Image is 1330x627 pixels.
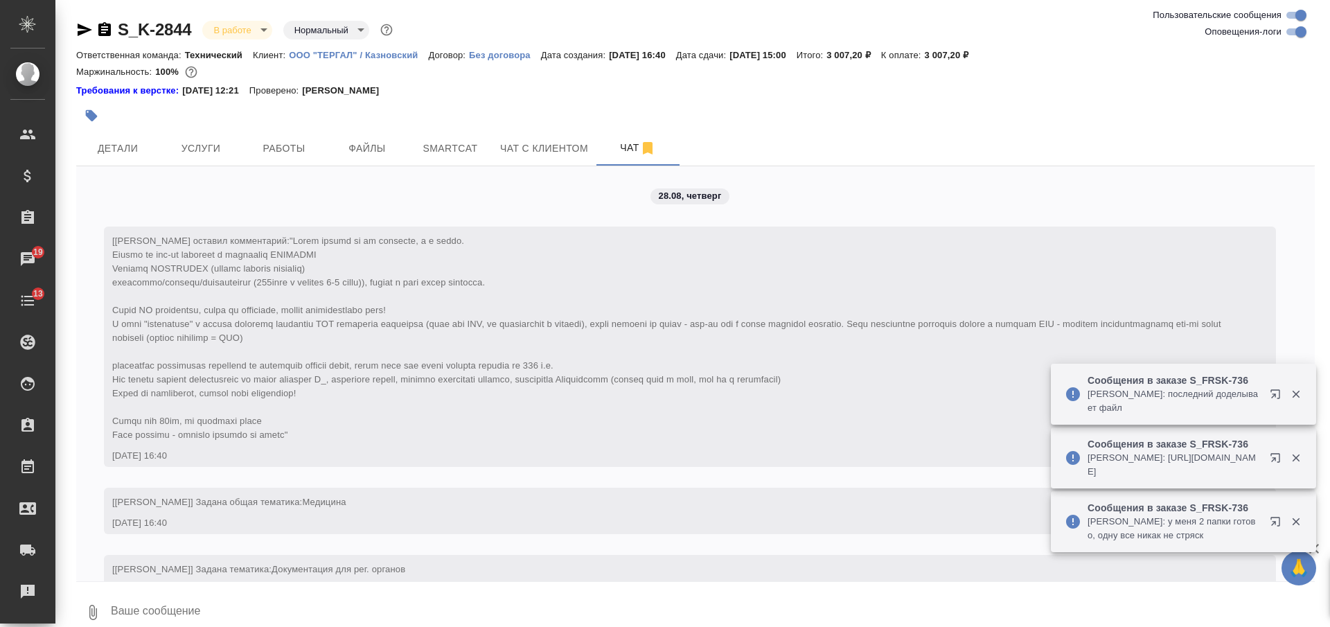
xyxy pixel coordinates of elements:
[676,50,729,60] p: Дата сдачи:
[290,24,353,36] button: Нормальный
[1088,501,1261,515] p: Сообщения в заказе S_FRSK-736
[76,84,182,98] a: Требования к верстке:
[1261,380,1295,414] button: Открыть в новой вкладке
[469,48,541,60] a: Без договора
[925,50,979,60] p: 3 007,20 ₽
[118,20,191,39] a: S_K-2844
[500,140,588,157] span: Чат с клиентом
[1088,387,1261,415] p: [PERSON_NAME]: последний доделывает файл
[253,50,289,60] p: Клиент:
[541,50,609,60] p: Дата создания:
[826,50,881,60] p: 3 007,20 ₽
[334,140,400,157] span: Файлы
[112,236,1224,440] span: "Lorem ipsumd si am consecte, a e seddo. Eiusmo te inc-ut laboreet d magnaaliq ENIMADMI Veniamq N...
[1282,452,1310,464] button: Закрыть
[302,497,346,507] span: Медицина
[76,100,107,131] button: Добавить тэг
[1261,444,1295,477] button: Открыть в новой вкладке
[76,84,182,98] div: Нажми, чтобы открыть папку с инструкцией
[729,50,797,60] p: [DATE] 15:00
[112,516,1227,530] div: [DATE] 16:40
[1153,8,1282,22] span: Пользовательские сообщения
[378,21,396,39] button: Доп статусы указывают на важность/срочность заказа
[85,140,151,157] span: Детали
[797,50,826,60] p: Итого:
[185,50,253,60] p: Технический
[1088,451,1261,479] p: [PERSON_NAME]: [URL][DOMAIN_NAME]
[302,84,389,98] p: [PERSON_NAME]
[659,189,722,203] p: 28.08, четверг
[25,245,51,259] span: 19
[1282,515,1310,528] button: Закрыть
[417,140,484,157] span: Smartcat
[639,140,656,157] svg: Отписаться
[1088,373,1261,387] p: Сообщения в заказе S_FRSK-736
[112,236,1224,440] span: [[PERSON_NAME] оставил комментарий:
[428,50,469,60] p: Договор:
[25,287,51,301] span: 13
[76,50,185,60] p: Ответственная команда:
[209,24,255,36] button: В работе
[249,84,303,98] p: Проверено:
[251,140,317,157] span: Работы
[112,564,405,574] span: [[PERSON_NAME]] Задана тематика:
[1261,508,1295,541] button: Открыть в новой вкладке
[76,21,93,38] button: Скопировать ссылку для ЯМессенджера
[881,50,925,60] p: К оплате:
[272,564,405,574] span: Документация для рег. органов
[605,139,671,157] span: Чат
[112,497,346,507] span: [[PERSON_NAME]] Задана общая тематика:
[283,21,369,39] div: В работе
[609,50,676,60] p: [DATE] 16:40
[112,449,1227,463] div: [DATE] 16:40
[1088,437,1261,451] p: Сообщения в заказе S_FRSK-736
[3,283,52,318] a: 13
[168,140,234,157] span: Услуги
[76,67,155,77] p: Маржинальность:
[1282,388,1310,400] button: Закрыть
[182,84,249,98] p: [DATE] 12:21
[202,21,272,39] div: В работе
[1205,25,1282,39] span: Оповещения-логи
[469,50,541,60] p: Без договора
[289,48,428,60] a: ООО "ТЕРГАЛ" / Казновский
[155,67,182,77] p: 100%
[182,63,200,81] button: 0.00 RUB;
[1088,515,1261,542] p: [PERSON_NAME]: у меня 2 папки готово, одну все никак не стряск
[3,242,52,276] a: 19
[96,21,113,38] button: Скопировать ссылку
[289,50,428,60] p: ООО "ТЕРГАЛ" / Казновский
